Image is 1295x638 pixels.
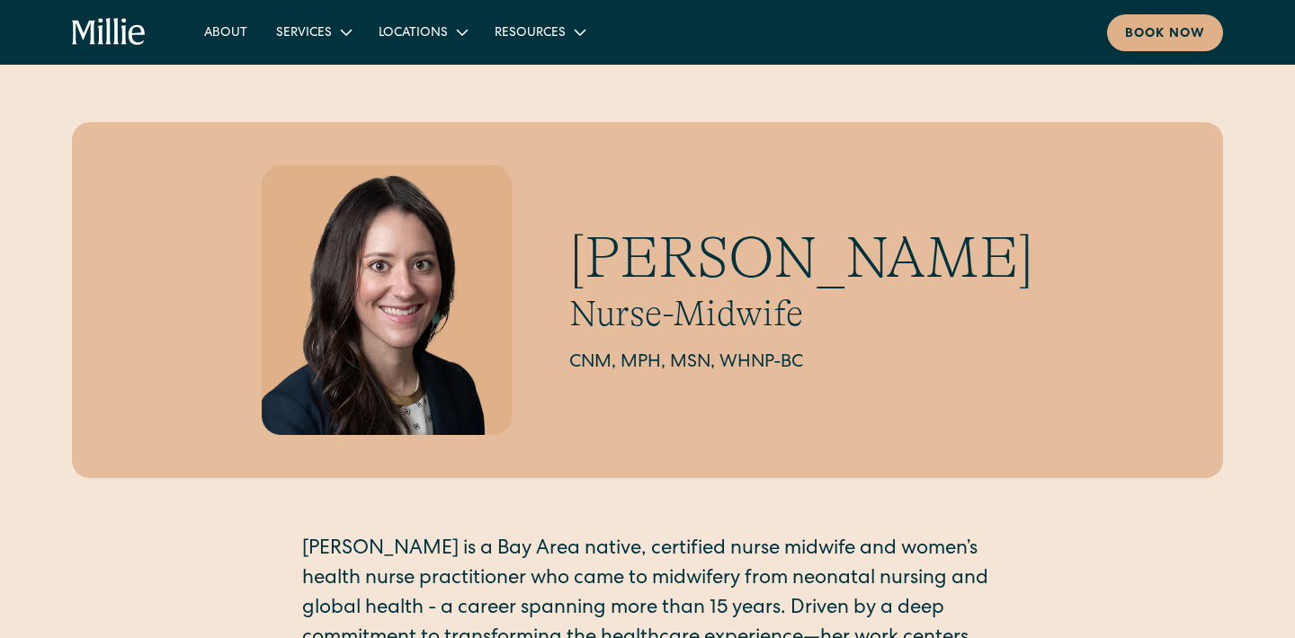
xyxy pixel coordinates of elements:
h2: Nurse-Midwife [569,292,1033,335]
h2: CNM, MPH, MSN, WHNP-BC [569,350,1033,377]
a: Book now [1107,14,1223,51]
a: About [190,17,262,47]
a: home [72,18,147,47]
div: Services [276,24,332,43]
div: Resources [480,17,598,47]
div: Locations [379,24,448,43]
h1: [PERSON_NAME] [569,224,1033,293]
div: Services [262,17,364,47]
div: Resources [495,24,566,43]
div: Locations [364,17,480,47]
div: Book now [1125,25,1205,44]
